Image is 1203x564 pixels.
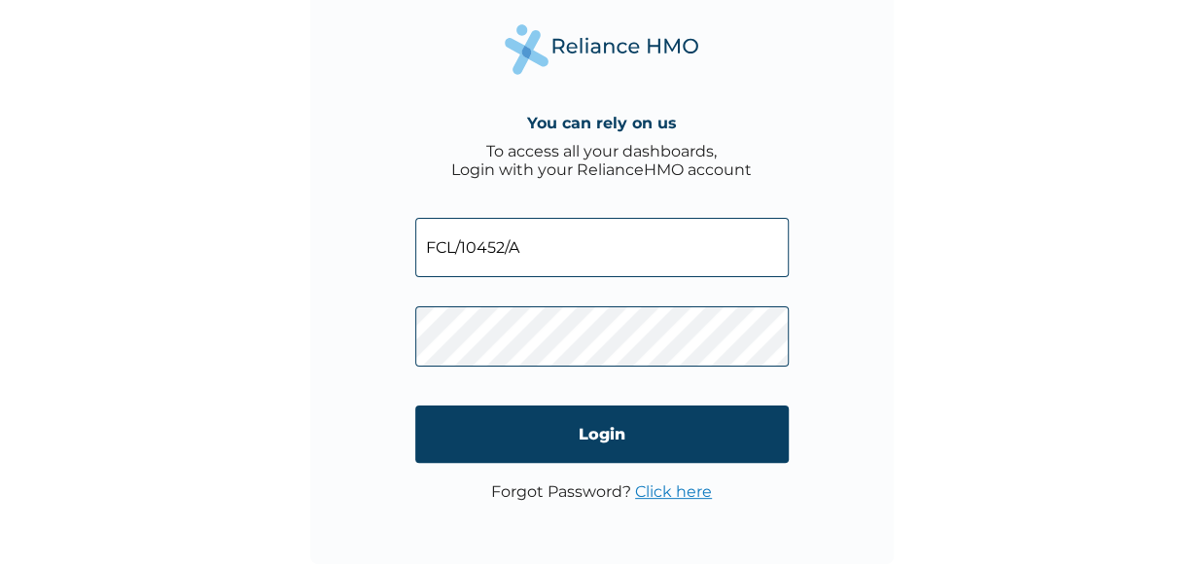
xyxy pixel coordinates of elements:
[415,218,789,277] input: Email address or HMO ID
[505,24,699,74] img: Reliance Health's Logo
[451,142,752,179] div: To access all your dashboards, Login with your RelianceHMO account
[527,114,677,132] h4: You can rely on us
[635,482,712,501] a: Click here
[491,482,712,501] p: Forgot Password?
[415,405,789,463] input: Login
